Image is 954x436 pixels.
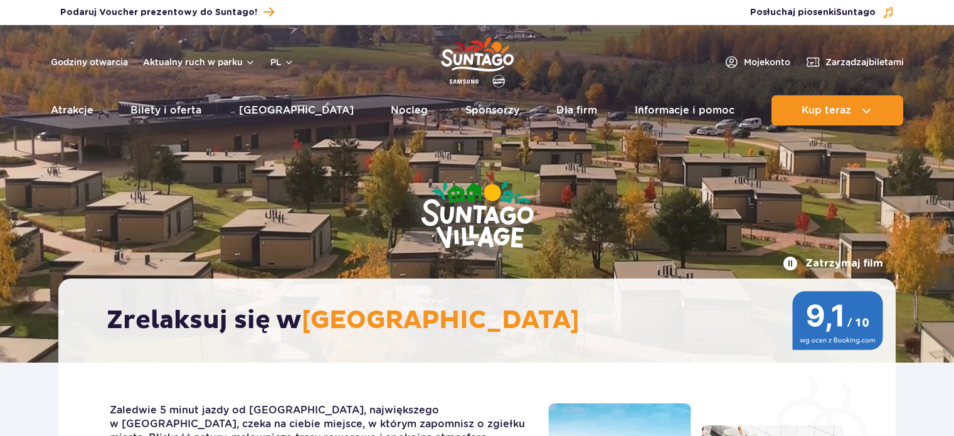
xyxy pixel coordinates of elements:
span: Podaruj Voucher prezentowy do Suntago! [60,6,257,19]
button: Kup teraz [771,95,903,125]
button: pl [270,56,294,68]
a: Godziny otwarcia [51,56,128,68]
span: [GEOGRAPHIC_DATA] [302,305,580,336]
a: Sponsorzy [465,95,519,125]
img: Suntago Village [371,132,584,300]
a: Park of Poland [441,31,514,89]
span: Kup teraz [802,105,851,116]
a: Podaruj Voucher prezentowy do Suntago! [60,4,274,21]
a: Zarządzajbiletami [805,55,904,70]
a: [GEOGRAPHIC_DATA] [239,95,354,125]
h2: Zrelaksuj się w [107,305,860,336]
span: Zarządzaj biletami [825,56,904,68]
a: Dla firm [556,95,597,125]
a: Atrakcje [51,95,93,125]
a: Bilety i oferta [130,95,201,125]
button: Posłuchaj piosenkiSuntago [750,6,894,19]
button: Aktualny ruch w parku [143,57,255,67]
span: Posłuchaj piosenki [750,6,876,19]
a: Informacje i pomoc [635,95,734,125]
span: Moje konto [744,56,790,68]
a: Nocleg [391,95,428,125]
button: Zatrzymaj film [783,256,883,271]
img: 9,1/10 wg ocen z Booking.com [792,291,883,350]
a: Mojekonto [724,55,790,70]
span: Suntago [836,8,876,17]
